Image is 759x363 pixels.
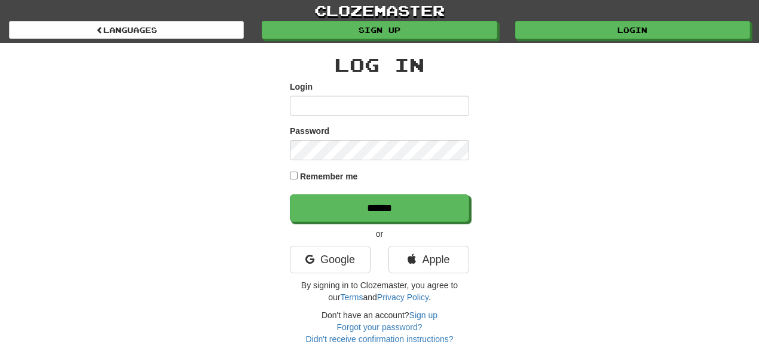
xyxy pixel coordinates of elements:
label: Login [290,81,313,93]
a: Google [290,246,371,273]
a: Login [515,21,750,39]
a: Forgot your password? [336,322,422,332]
p: By signing in to Clozemaster, you agree to our and . [290,279,469,303]
h2: Log In [290,55,469,75]
a: Sign up [409,310,437,320]
p: or [290,228,469,240]
a: Didn't receive confirmation instructions? [305,334,453,344]
a: Sign up [262,21,497,39]
div: Don't have an account? [290,309,469,345]
a: Privacy Policy [377,292,429,302]
a: Apple [388,246,469,273]
label: Password [290,125,329,137]
label: Remember me [300,170,358,182]
a: Terms [340,292,363,302]
a: Languages [9,21,244,39]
